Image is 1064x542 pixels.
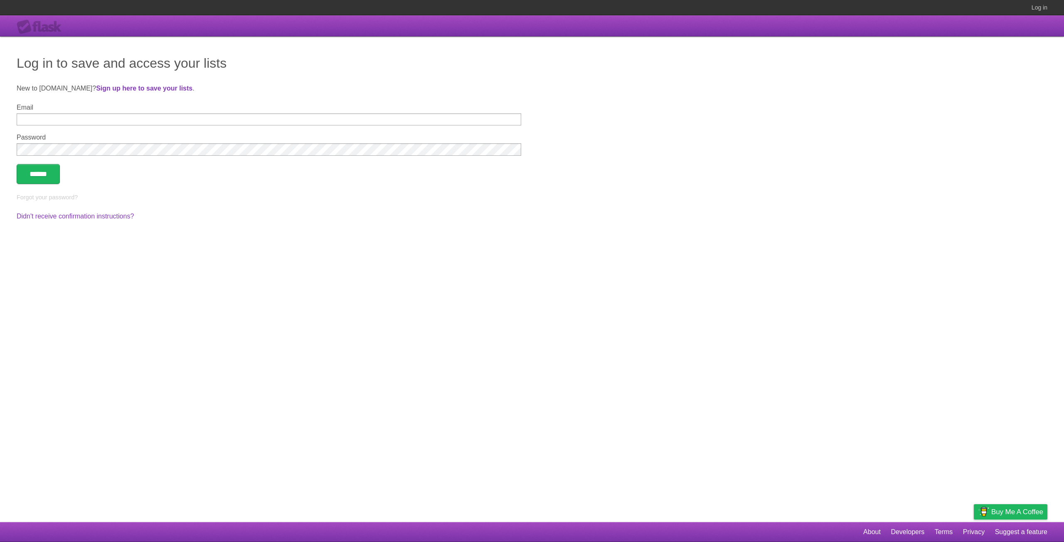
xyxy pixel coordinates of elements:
[891,524,924,540] a: Developers
[17,20,66,34] div: Flask
[963,524,985,540] a: Privacy
[17,134,521,141] label: Password
[17,194,78,201] a: Forgot your password?
[17,53,1047,73] h1: Log in to save and access your lists
[17,213,134,220] a: Didn't receive confirmation instructions?
[991,505,1043,519] span: Buy me a coffee
[995,524,1047,540] a: Suggest a feature
[935,524,953,540] a: Terms
[17,83,1047,93] p: New to [DOMAIN_NAME]? .
[974,504,1047,520] a: Buy me a coffee
[17,104,521,111] label: Email
[978,505,989,519] img: Buy me a coffee
[863,524,881,540] a: About
[96,85,192,92] a: Sign up here to save your lists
